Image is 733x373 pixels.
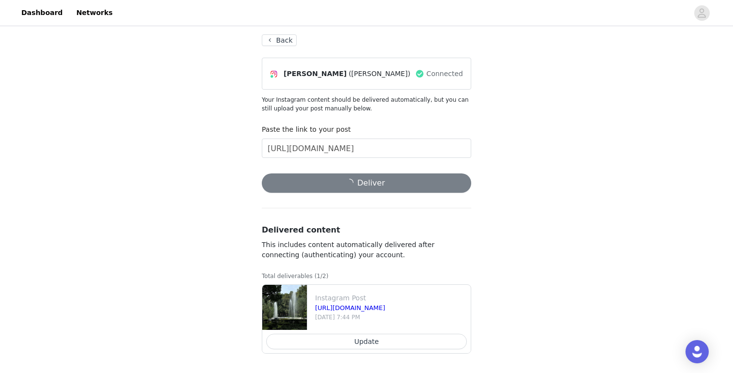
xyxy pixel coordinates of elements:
div: avatar [697,5,706,21]
p: Instagram Post [315,293,467,303]
a: Dashboard [16,2,68,24]
a: Networks [70,2,118,24]
h3: Delivered content [262,224,471,236]
input: Paste the link to your content here [262,139,471,158]
label: Paste the link to your post [262,125,351,133]
span: This includes content automatically delivered after connecting (authenticating) your account. [262,241,434,259]
img: file [262,285,307,330]
p: Total deliverables (1/2) [262,272,471,280]
button: Update [266,334,467,349]
div: Open Intercom Messenger [685,340,709,363]
button: Back [262,34,297,46]
span: [PERSON_NAME] [284,69,347,79]
a: [URL][DOMAIN_NAME] [315,304,385,311]
p: [DATE] 7:44 PM [315,313,467,322]
span: Connected [427,69,463,79]
span: ([PERSON_NAME]) [349,69,410,79]
p: Your Instagram content should be delivered automatically, but you can still upload your post manu... [262,95,471,113]
img: Instagram Icon [270,70,278,78]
